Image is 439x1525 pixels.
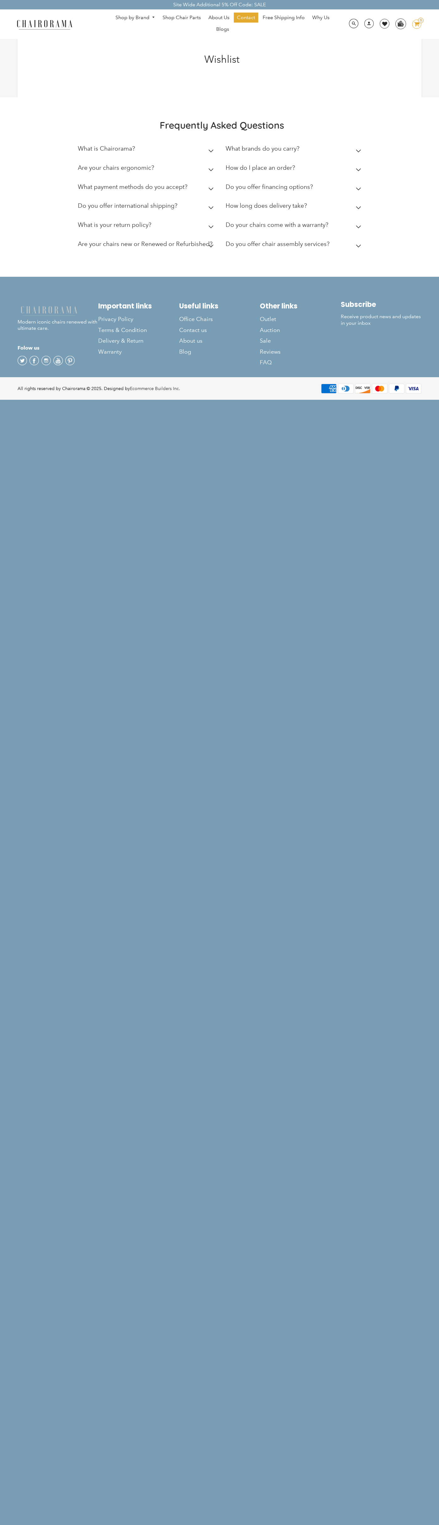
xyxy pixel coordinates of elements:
[98,325,179,335] a: Terms & Condition
[98,348,122,356] span: Warranty
[208,14,229,21] span: About Us
[179,316,213,323] span: Office Chairs
[226,198,364,217] summary: How long does delivery take?
[78,183,187,190] h2: What payment methods do you accept?
[407,19,421,29] a: 1
[18,305,80,316] img: chairorama
[260,316,276,323] span: Outlet
[98,335,179,346] a: Delivery & Return
[179,337,202,345] span: About us
[260,357,340,368] a: FAQ
[226,240,329,248] h2: Do you offer chair assembly services?
[205,13,233,23] a: About Us
[226,217,364,236] summary: Do your chairs come with a warranty?
[263,14,305,21] span: Free Shipping Info
[112,13,158,23] a: Shop by Brand
[260,346,340,357] a: Reviews
[78,217,216,236] summary: What is your return policy?
[78,221,151,228] h2: What is your return policy?
[226,183,313,190] h2: Do you offer financing options?
[98,314,179,324] a: Privacy Policy
[159,13,204,23] a: Shop Chair Parts
[78,141,216,160] summary: What is Chairorama?
[418,18,424,23] div: 1
[103,13,342,36] nav: DesktopNavigation
[260,337,271,345] span: Sale
[78,160,216,179] summary: Are your chairs ergonomic?
[89,53,354,65] h1: Wishlist
[98,316,133,323] span: Privacy Policy
[179,346,260,357] a: Blog
[226,202,307,209] h2: How long does delivery take?
[226,236,364,255] summary: Do you offer chair assembly services?
[179,348,191,356] span: Blog
[179,327,207,334] span: Contact us
[179,302,260,310] h2: Useful links
[78,236,216,255] summary: Are your chairs new or Renewed or Refurbished?
[234,13,258,23] a: Contact
[226,221,328,228] h2: Do your chairs come with a warranty?
[78,202,177,209] h2: Do you offer international shipping?
[260,359,272,366] span: FAQ
[396,19,405,28] img: WhatsApp_Image_2024-07-12_at_16.23.01.webp
[341,313,421,327] p: Receive product news and updates in your inbox
[78,240,212,248] h2: Are your chairs new or Renewed or Refurbished?
[98,302,179,310] h2: Important links
[98,327,147,334] span: Terms & Condition
[260,302,340,310] h2: Other links
[260,348,281,356] span: Reviews
[179,335,260,346] a: About us
[130,386,180,391] a: Ecommerce Builders Inc.
[260,314,340,324] a: Outlet
[98,337,143,345] span: Delivery & Return
[78,145,135,152] h2: What is Chairorama?
[78,198,216,217] summary: Do you offer international shipping?
[163,14,201,21] span: Shop Chair Parts
[341,300,421,309] h2: Subscribe
[309,13,333,23] a: Why Us
[226,179,364,198] summary: Do you offer financing options?
[78,179,216,198] summary: What payment methods do you accept?
[213,24,232,34] a: Blogs
[226,145,299,152] h2: What brands do you carry?
[312,14,329,21] span: Why Us
[260,13,308,23] a: Free Shipping Info
[216,26,229,33] span: Blogs
[260,335,340,346] a: Sale
[260,325,340,335] a: Auction
[18,344,98,352] h4: Folow us
[18,385,180,392] div: All rights reserved by Chairorama © 2025. Designed by
[13,19,76,30] img: chairorama
[237,14,255,21] span: Contact
[260,327,280,334] span: Auction
[179,314,260,324] a: Office Chairs
[98,346,179,357] a: Warranty
[179,325,260,335] a: Contact us
[226,164,295,171] h2: How do I place an order?
[226,141,364,160] summary: What brands do you carry?
[226,160,364,179] summary: How do I place an order?
[78,119,366,131] h2: Frequently Asked Questions
[78,164,154,171] h2: Are your chairs ergonomic?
